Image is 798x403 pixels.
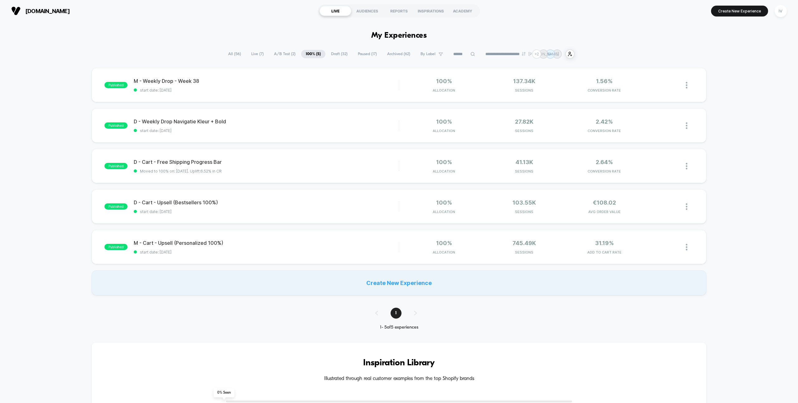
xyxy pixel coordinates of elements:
[433,169,455,173] span: Allocation
[421,52,435,56] span: By Label
[596,78,613,84] span: 1.56%
[433,210,455,214] span: Allocation
[436,78,452,84] span: 100%
[134,199,399,206] span: D - Cart - Upsell (Bestsellers 100%)
[528,52,559,56] p: [PERSON_NAME]
[486,210,563,214] span: Sessions
[269,50,300,58] span: A/B Test ( 2 )
[595,240,614,246] span: 31.19%
[512,199,536,206] span: 103.55k
[686,244,687,250] img: close
[9,6,72,16] button: [DOMAIN_NAME]
[224,50,246,58] span: All ( 56 )
[433,250,455,254] span: Allocation
[134,118,399,125] span: D - Weekly Drop Navigatie Kleur + Bold
[711,6,768,17] button: Create New Experience
[134,88,399,92] span: start date: [DATE]
[436,199,452,206] span: 100%
[486,250,563,254] span: Sessions
[92,270,706,295] div: Create New Experience
[447,6,478,16] div: ACADEMY
[686,203,687,210] img: close
[596,159,613,165] span: 2.64%
[134,128,399,133] span: start date: [DATE]
[532,50,541,59] div: + 2
[436,118,452,125] span: 100%
[369,325,429,330] div: 1 - 5 of 5 experiences
[134,78,399,84] span: M - Weekly Drop - Week 38
[301,50,325,58] span: 100% ( 5 )
[247,50,268,58] span: Live ( 7 )
[110,376,687,382] h4: Illustrated through real customer examples from the top Shopify brands
[433,88,455,92] span: Allocation
[566,169,643,173] span: CONVERSION RATE
[516,159,533,165] span: 41.13k
[391,308,401,319] span: 1
[436,240,452,246] span: 100%
[104,82,127,88] span: published
[773,5,789,17] button: IV
[596,118,613,125] span: 2.42%
[686,122,687,129] img: close
[11,6,21,16] img: Visually logo
[515,118,533,125] span: 27.82k
[134,250,399,254] span: start date: [DATE]
[104,122,127,129] span: published
[326,50,352,58] span: Draft ( 32 )
[566,250,643,254] span: ADD TO CART RATE
[775,5,787,17] div: IV
[214,388,234,397] span: 0 % Seen
[320,6,351,16] div: LIVE
[522,52,526,56] img: end
[383,6,415,16] div: REPORTS
[486,169,563,173] span: Sessions
[436,159,452,165] span: 100%
[486,88,563,92] span: Sessions
[513,78,535,84] span: 137.34k
[140,169,222,173] span: Moved to 100% on: [DATE] . Uplift: 6.52% in CR
[134,240,399,246] span: M - Cart - Upsell (Personalized 100%)
[433,129,455,133] span: Allocation
[486,129,563,133] span: Sessions
[512,240,536,246] span: 745.49k
[382,50,415,58] span: Archived ( 62 )
[371,31,427,40] h1: My Experiences
[25,8,70,14] span: [DOMAIN_NAME]
[686,163,687,169] img: close
[566,210,643,214] span: AVG ORDER VALUE
[415,6,447,16] div: INSPIRATIONS
[593,199,616,206] span: €108.02
[134,159,399,165] span: D - Cart - Free Shipping Progress Bar
[566,88,643,92] span: CONVERSION RATE
[351,6,383,16] div: AUDIENCES
[686,82,687,88] img: close
[110,358,687,368] h3: Inspiration Library
[566,129,643,133] span: CONVERSION RATE
[353,50,382,58] span: Paused ( 17 )
[134,209,399,214] span: start date: [DATE]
